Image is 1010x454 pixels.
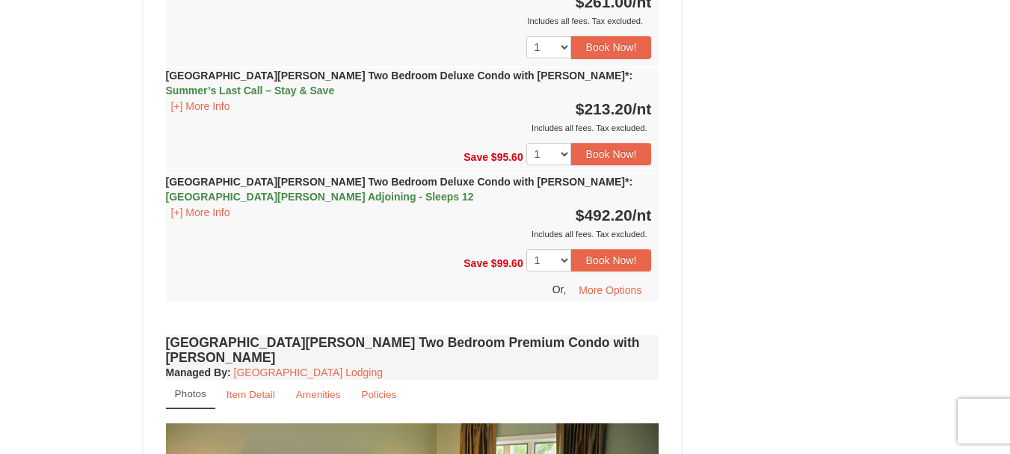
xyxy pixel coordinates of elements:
small: Item Detail [227,389,275,400]
small: Policies [361,389,396,400]
span: $95.60 [491,151,523,163]
button: Book Now! [571,36,652,58]
button: Book Now! [571,249,652,272]
strong: [GEOGRAPHIC_DATA][PERSON_NAME] Two Bedroom Deluxe Condo with [PERSON_NAME]* [166,176,633,203]
span: : [629,176,632,188]
span: Save [464,151,488,163]
small: Photos [175,388,206,399]
button: More Options [569,279,651,301]
span: /nt [632,100,652,117]
button: [+] More Info [166,204,235,221]
span: $99.60 [491,257,523,269]
span: Summer’s Last Call – Stay & Save [166,85,335,96]
span: $213.20 [576,100,632,117]
span: Managed By [166,366,227,378]
button: [+] More Info [166,98,235,114]
button: Book Now! [571,143,652,165]
a: [GEOGRAPHIC_DATA] Lodging [234,366,383,378]
strong: [GEOGRAPHIC_DATA][PERSON_NAME] Two Bedroom Deluxe Condo with [PERSON_NAME]* [166,70,633,96]
span: $492.20 [576,206,632,224]
a: Item Detail [217,380,285,409]
a: Photos [166,380,215,409]
div: Includes all fees. Tax excluded. [166,13,652,28]
a: Amenities [286,380,351,409]
strong: : [166,366,231,378]
span: Save [464,257,488,269]
span: Or, [552,283,567,295]
span: [GEOGRAPHIC_DATA][PERSON_NAME] Adjoining - Sleeps 12 [166,191,474,203]
div: Includes all fees. Tax excluded. [166,227,652,242]
small: Amenities [296,389,341,400]
h4: [GEOGRAPHIC_DATA][PERSON_NAME] Two Bedroom Premium Condo with [PERSON_NAME] [166,335,659,365]
span: /nt [632,206,652,224]
span: : [629,70,632,82]
div: Includes all fees. Tax excluded. [166,120,652,135]
a: Policies [351,380,406,409]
